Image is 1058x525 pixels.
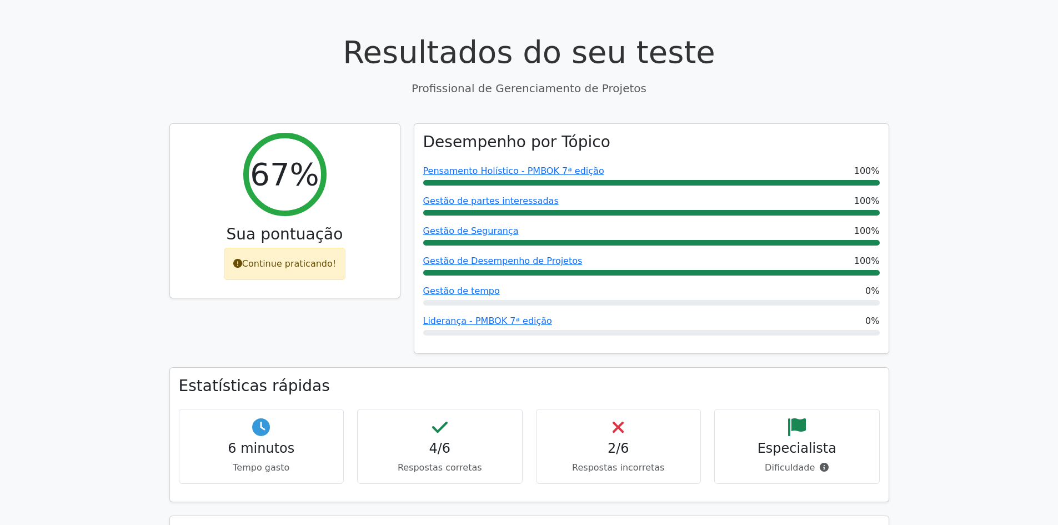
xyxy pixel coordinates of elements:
font: 0% [865,316,879,326]
font: Estatísticas rápidas [179,377,330,395]
font: 2/6 [608,441,629,456]
font: Resultados do seu teste [343,34,715,70]
a: Gestão de Segurança [423,226,519,236]
a: Liderança - PMBOK 7ª edição [423,316,552,326]
font: 100% [854,256,880,266]
font: 67% [250,156,319,192]
font: 4/6 [429,441,450,456]
a: Pensamento Holístico - PMBOK 7ª edição [423,166,604,176]
font: Respostas incorretas [572,462,664,473]
font: 100% [854,166,880,176]
font: Profissional de Gerenciamento de Projetos [412,82,646,95]
a: Gestão de Desempenho de Projetos [423,256,583,266]
font: Sua pontuação [227,225,343,243]
font: Respostas corretas [398,462,482,473]
font: Dificuldade [765,462,815,473]
font: Continue praticando! [242,258,336,269]
font: 100% [854,196,880,206]
a: Gestão de tempo [423,286,500,296]
font: 100% [854,226,880,236]
font: 0% [865,286,879,296]
font: 6 minutos [228,441,294,456]
font: Tempo gasto [233,462,289,473]
font: Especialista [758,441,836,456]
a: Gestão de partes interessadas [423,196,559,206]
font: Desempenho por Tópico [423,133,610,151]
